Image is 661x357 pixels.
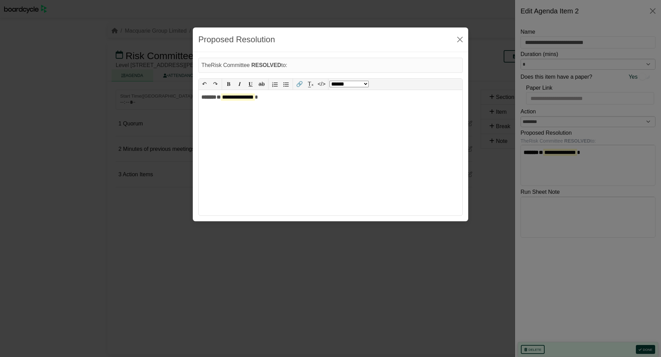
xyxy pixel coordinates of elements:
[256,79,267,90] button: ab
[198,58,463,73] div: The Risk Committee to:
[199,79,210,90] button: ↶
[294,79,305,90] button: 🔗
[305,79,316,90] button: T̲ₓ
[245,79,256,90] button: 𝐔
[234,79,245,90] button: 𝑰
[210,79,221,90] button: ↷
[281,79,292,90] button: Bullet list
[223,79,234,90] button: 𝐁
[259,81,265,87] s: ab
[316,79,327,90] button: </>
[251,62,281,68] b: RESOLVED
[270,79,281,90] button: Numbered list
[249,81,253,87] span: 𝐔
[454,34,465,45] button: Close
[198,33,275,46] div: Proposed Resolution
